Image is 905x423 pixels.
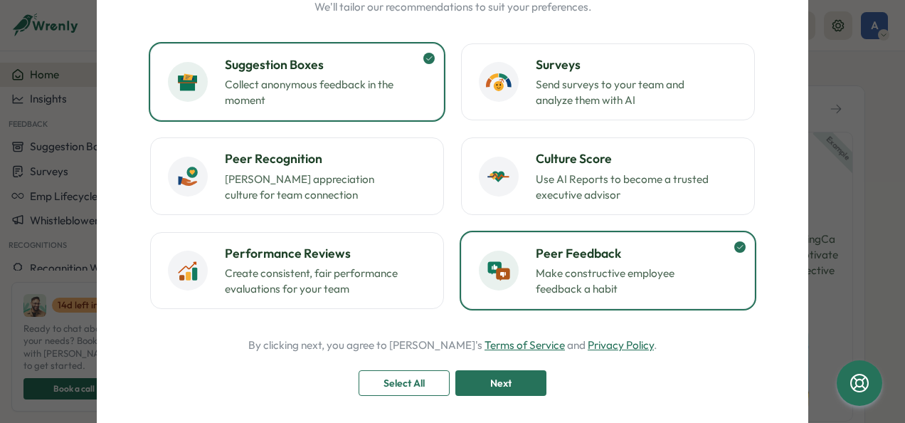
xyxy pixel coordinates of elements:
[150,43,444,120] button: Suggestion BoxesCollect anonymous feedback in the moment
[225,244,426,263] h3: Performance Reviews
[536,77,714,108] p: Send surveys to your team and analyze them with AI
[225,77,403,108] p: Collect anonymous feedback in the moment
[536,172,714,203] p: Use AI Reports to become a trusted executive advisor
[225,56,426,74] h3: Suggestion Boxes
[150,137,444,214] button: Peer Recognition[PERSON_NAME] appreciation culture for team connection
[490,371,512,395] span: Next
[225,172,403,203] p: [PERSON_NAME] appreciation culture for team connection
[150,232,444,309] button: Performance ReviewsCreate consistent, fair performance evaluations for your team
[359,370,450,396] button: Select All
[248,338,657,353] p: By clicking next, you agree to [PERSON_NAME]'s and .
[225,150,426,168] h3: Peer Recognition
[536,266,714,297] p: Make constructive employee feedback a habit
[536,56,737,74] h3: Surveys
[536,244,737,263] h3: Peer Feedback
[536,150,737,168] h3: Culture Score
[455,370,546,396] button: Next
[588,338,654,352] a: Privacy Policy
[461,137,755,214] button: Culture ScoreUse AI Reports to become a trusted executive advisor
[485,338,565,352] a: Terms of Service
[383,371,425,395] span: Select All
[461,232,755,309] button: Peer FeedbackMake constructive employee feedback a habit
[225,266,403,297] p: Create consistent, fair performance evaluations for your team
[461,43,755,120] button: SurveysSend surveys to your team and analyze them with AI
